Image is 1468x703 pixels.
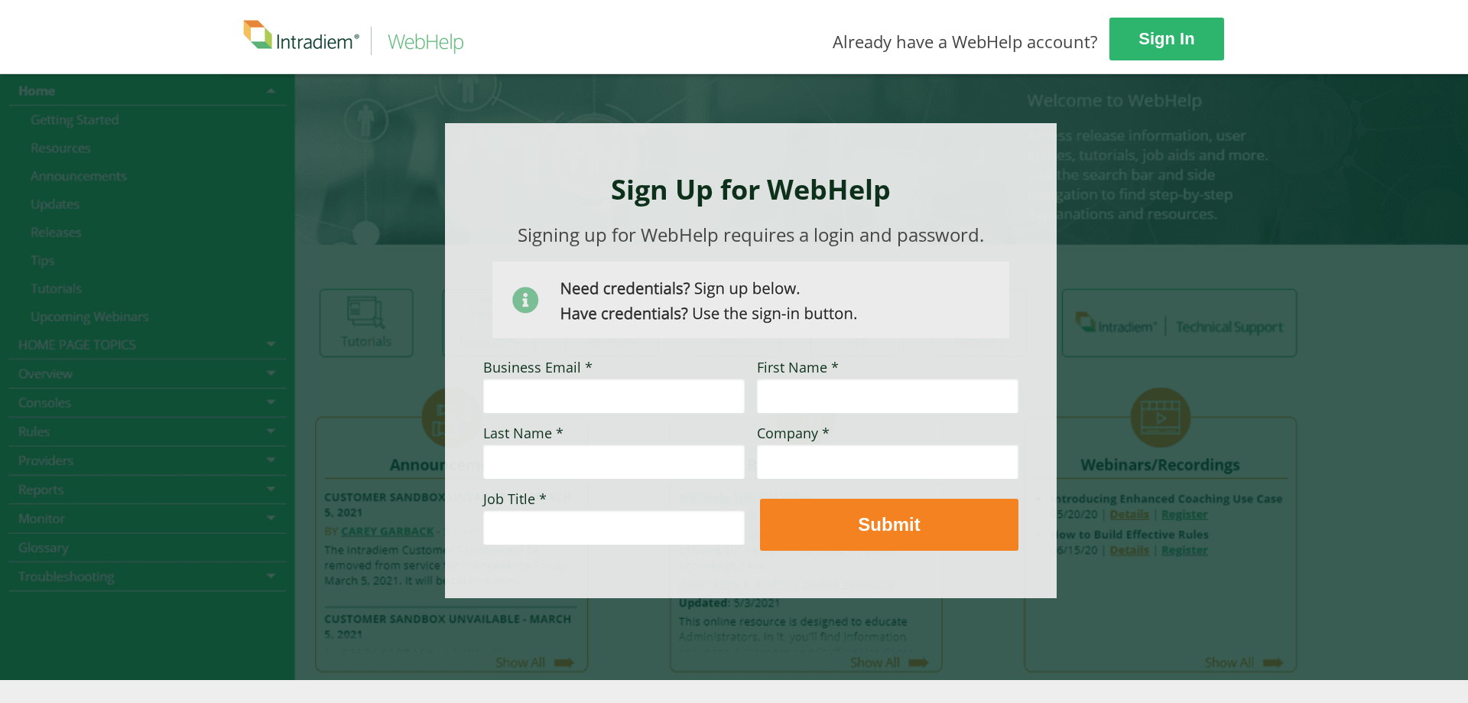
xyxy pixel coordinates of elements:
[757,424,830,442] span: Company *
[483,424,563,442] span: Last Name *
[757,358,839,376] span: First Name *
[483,358,593,376] span: Business Email *
[492,262,1009,338] img: Need Credentials? Sign up below. Have Credentials? Use the sign-in button.
[760,499,1018,551] button: Submit
[611,171,891,208] strong: Sign Up for WebHelp
[1138,29,1194,48] strong: Sign In
[518,222,984,247] span: Signing up for WebHelp requires a login and password.
[483,490,547,508] span: Job Title *
[833,30,1098,53] span: Already have a WebHelp account?
[858,514,920,535] strong: Submit
[1109,18,1224,60] a: Sign In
